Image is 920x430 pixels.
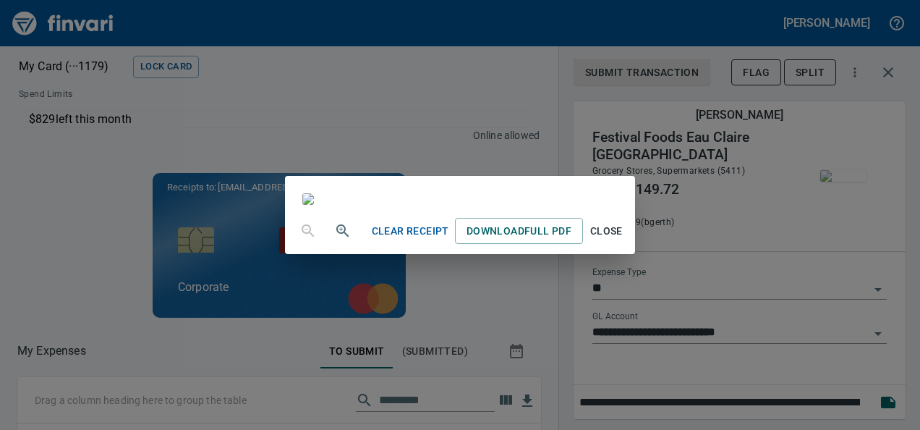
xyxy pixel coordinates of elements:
[583,218,629,245] button: Close
[455,218,583,245] a: DownloadFull PDF
[589,222,623,240] span: Close
[302,193,314,205] img: receipts%2Fmarketjohnson%2F2025-08-15%2FB10Eozaul2f2NYltSRKTKPZFpSw1__Uow9akX63Rz1KfBfBtHy.jpg
[366,218,455,245] button: Clear Receipt
[372,222,449,240] span: Clear Receipt
[467,222,571,240] span: Download Full PDF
